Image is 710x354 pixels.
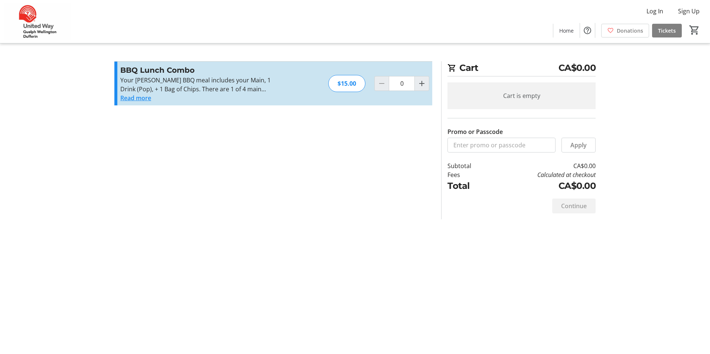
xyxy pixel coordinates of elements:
td: Calculated at checkout [491,170,596,179]
a: Tickets [652,24,682,37]
p: Your [PERSON_NAME] BBQ meal includes your Main, 1 Drink (Pop), + 1 Bag of Chips. There are 1 of 4... [120,76,283,94]
td: CA$0.00 [491,179,596,193]
td: Fees [447,170,491,179]
span: Log In [647,7,663,16]
button: Help [580,23,595,38]
label: Promo or Passcode [447,127,503,136]
img: United Way Guelph Wellington Dufferin's Logo [4,3,71,40]
button: Log In [641,5,669,17]
button: Cart [688,23,701,37]
span: CA$0.00 [558,61,596,75]
div: $15.00 [328,75,365,92]
span: Sign Up [678,7,700,16]
span: Donations [617,27,643,35]
input: Enter promo or passcode [447,138,556,153]
a: Home [553,24,580,37]
button: Sign Up [672,5,706,17]
button: Apply [561,138,596,153]
a: Donations [601,24,649,37]
td: Subtotal [447,161,491,170]
div: Cart is empty [447,82,596,109]
h3: BBQ Lunch Combo [120,65,283,76]
span: Apply [570,141,587,150]
td: CA$0.00 [491,161,596,170]
span: Home [559,27,574,35]
button: Read more [120,94,151,102]
button: Increment by one [415,76,429,91]
td: Total [447,179,491,193]
h2: Cart [447,61,596,76]
input: BBQ Lunch Combo Quantity [389,76,415,91]
span: Tickets [658,27,676,35]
